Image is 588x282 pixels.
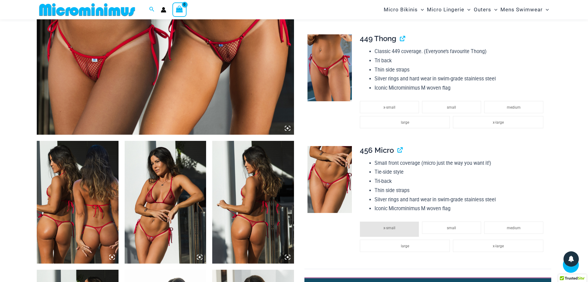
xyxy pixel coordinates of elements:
[375,159,546,168] li: Small front coverage (micro just the way you want it!)
[484,101,543,113] li: medium
[464,2,470,17] span: Menu Toggle
[484,222,543,234] li: medium
[307,34,352,101] img: Summer Storm Red 449 Thong
[401,244,409,248] span: large
[375,56,546,65] li: Tri back
[172,2,187,17] a: View Shopping Cart, empty
[453,240,543,252] li: x-large
[543,2,549,17] span: Menu Toggle
[500,2,543,17] span: Mens Swimwear
[447,105,456,110] span: small
[453,116,543,128] li: x-large
[375,47,546,56] li: Classic 449 coverage. (Everyone’s favourite Thong)
[382,2,425,17] a: Micro BikinisMenu ToggleMenu Toggle
[360,240,450,252] li: large
[360,146,394,155] span: 456 Micro
[212,141,294,264] img: Summer Storm Red 312 Tri Top 456 Micro
[360,222,419,237] li: x-small
[375,83,546,93] li: Iconic Microminimus M woven flag
[375,177,546,186] li: Tri-back
[493,120,504,125] span: x-large
[307,146,352,213] img: Summer Storm Red 456 Micro
[149,6,155,14] a: Search icon link
[422,222,481,234] li: small
[37,3,138,17] img: MM SHOP LOGO FLAT
[381,1,551,18] nav: Site Navigation
[507,226,521,230] span: medium
[474,2,491,17] span: Outers
[418,2,424,17] span: Menu Toggle
[447,226,456,230] span: small
[375,195,546,204] li: Silver rings and hard wear in swim-grade stainless steel
[491,2,497,17] span: Menu Toggle
[427,2,464,17] span: Micro Lingerie
[360,116,450,128] li: large
[401,120,409,125] span: large
[422,101,481,113] li: small
[37,141,119,264] img: Summer Storm Red Tri Top Pack
[507,105,521,110] span: medium
[375,168,546,177] li: Tie-side style
[383,105,395,110] span: x-small
[375,74,546,83] li: Silver rings and hard wear in swim-grade stainless steel
[375,65,546,75] li: Thin side straps
[360,34,396,43] span: 449 Thong
[161,7,166,13] a: Account icon link
[375,186,546,195] li: Thin side straps
[472,2,499,17] a: OutersMenu ToggleMenu Toggle
[360,101,419,113] li: x-small
[499,2,550,17] a: Mens SwimwearMenu ToggleMenu Toggle
[125,141,206,264] img: Summer Storm Red 312 Tri Top 456 Micro
[384,2,418,17] span: Micro Bikinis
[493,244,504,248] span: x-large
[383,226,395,230] span: x-small
[375,204,546,213] li: Iconic Microminimus M woven flag
[425,2,472,17] a: Micro LingerieMenu ToggleMenu Toggle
